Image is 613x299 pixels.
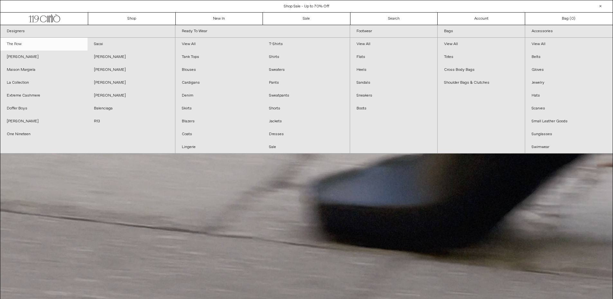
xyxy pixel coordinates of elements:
a: Shoulder Bags & Clutches [438,76,525,89]
a: Bags [438,25,525,38]
a: Denim [175,89,263,102]
a: Pants [263,76,350,89]
a: [PERSON_NAME] [88,51,175,63]
a: Bag () [525,13,613,25]
a: Balenciaga [88,102,175,115]
a: Shirts [263,51,350,63]
a: Shop [88,13,176,25]
a: [PERSON_NAME] [88,76,175,89]
a: La Collection [0,76,88,89]
a: Totes [438,51,525,63]
a: R13 [88,115,175,128]
a: Hats [525,89,613,102]
a: Gloves [525,63,613,76]
a: Coats [175,128,263,141]
a: Sandals [350,76,437,89]
a: Jackets [263,115,350,128]
a: Shop Sale - Up to 70% Off [284,4,329,9]
a: Swimwear [525,141,613,154]
a: View All [525,38,613,51]
a: Account [438,13,525,25]
a: Heels [350,63,437,76]
a: Blazers [175,115,263,128]
a: Sale [263,141,350,154]
a: Shorts [263,102,350,115]
a: Cross Body Bags [438,63,525,76]
a: Extreme Cashmere [0,89,88,102]
span: ) [571,16,575,22]
a: Boots [350,102,437,115]
a: View All [350,38,437,51]
a: Scarves [525,102,613,115]
a: Maison Margiela [0,63,88,76]
a: [PERSON_NAME] [88,63,175,76]
a: Sunglasses [525,128,613,141]
a: Belts [525,51,613,63]
a: View All [175,38,263,51]
a: Designers [0,25,175,38]
a: Ready To Wear [175,25,350,38]
a: Dresses [263,128,350,141]
a: New In [176,13,263,25]
a: Small Leather Goods [525,115,613,128]
a: Jewelry [525,76,613,89]
a: Sweaters [263,63,350,76]
a: [PERSON_NAME] [88,89,175,102]
a: Cardigans [175,76,263,89]
a: [PERSON_NAME] [0,115,88,128]
a: Footwear [350,25,437,38]
a: Accessories [525,25,613,38]
a: Blouses [175,63,263,76]
a: The Row [0,38,88,51]
a: Search [350,13,438,25]
a: Tank Tops [175,51,263,63]
a: Doffer Boys [0,102,88,115]
a: Skirts [175,102,263,115]
a: Sweatpants [263,89,350,102]
a: One Nineteen [0,128,88,141]
a: Sale [263,13,350,25]
a: Lingerie [175,141,263,154]
a: Sneakers [350,89,437,102]
span: 0 [571,16,574,21]
a: Flats [350,51,437,63]
a: [PERSON_NAME] [0,51,88,63]
a: View All [438,38,525,51]
a: T-Shirts [263,38,350,51]
a: Sacai [88,38,175,51]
